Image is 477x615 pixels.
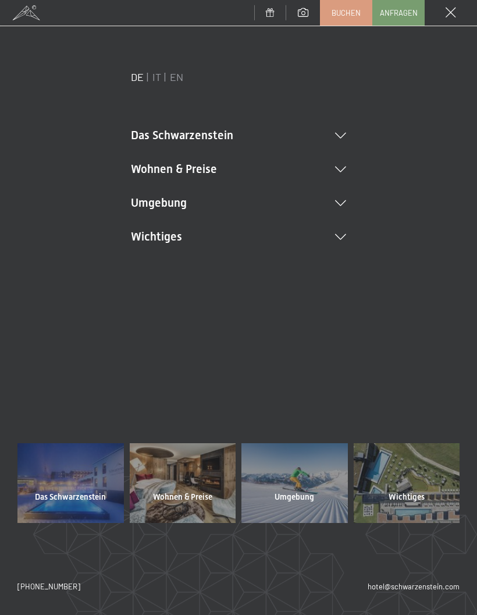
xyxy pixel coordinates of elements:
[17,581,80,592] a: [PHONE_NUMBER]
[127,443,239,522] a: Wohnen & Preise Wellnesshotel Südtirol SCHWARZENSTEIN - Wellnessurlaub in den Alpen, Wandern und ...
[321,1,372,25] a: Buchen
[368,581,460,592] a: hotel@schwarzenstein.com
[373,1,424,25] a: Anfragen
[152,70,161,83] a: IT
[238,443,351,522] a: Umgebung Wellnesshotel Südtirol SCHWARZENSTEIN - Wellnessurlaub in den Alpen, Wandern und Wellness
[170,70,183,83] a: EN
[15,443,127,522] a: Das Schwarzenstein Wellnesshotel Südtirol SCHWARZENSTEIN - Wellnessurlaub in den Alpen, Wandern u...
[389,492,425,503] span: Wichtiges
[351,443,463,522] a: Wichtiges Wellnesshotel Südtirol SCHWARZENSTEIN - Wellnessurlaub in den Alpen, Wandern und Wellness
[131,70,144,83] a: DE
[332,8,361,18] span: Buchen
[275,492,314,503] span: Umgebung
[153,492,212,503] span: Wohnen & Preise
[35,492,106,503] span: Das Schwarzenstein
[380,8,418,18] span: Anfragen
